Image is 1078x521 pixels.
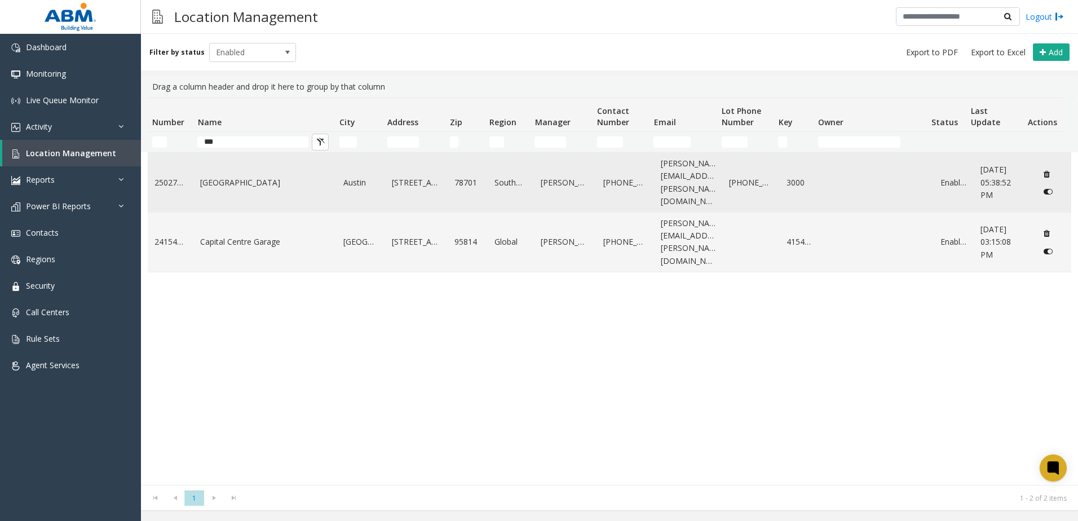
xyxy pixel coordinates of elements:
[818,136,901,148] input: Owner Filter
[454,176,481,189] a: 78701
[814,132,927,152] td: Owner Filter
[152,3,163,30] img: pageIcon
[980,164,1011,200] span: [DATE] 05:38:52 PM
[722,105,761,127] span: Lot Phone Number
[1026,11,1064,23] a: Logout
[11,123,20,132] img: 'icon'
[149,47,205,58] label: Filter by status
[392,176,441,189] a: [STREET_ADDRESS]
[1038,183,1059,201] button: Disable
[152,136,167,148] input: Number Filter
[312,134,329,151] button: Clear
[387,136,419,148] input: Address Filter
[603,176,647,189] a: [PHONE_NUMBER]
[717,132,774,152] td: Lot Phone Number Filter
[11,43,20,52] img: 'icon'
[980,164,1024,201] a: [DATE] 05:38:52 PM
[1033,43,1070,61] button: Add
[774,132,813,152] td: Key Filter
[148,132,193,152] td: Number Filter
[649,132,717,152] td: Email Filter
[535,117,571,127] span: Manager
[197,136,308,148] input: Name Filter
[450,136,459,148] input: Zip Filter
[200,176,330,189] a: [GEOGRAPHIC_DATA]
[26,42,67,52] span: Dashboard
[818,117,843,127] span: Owner
[494,176,527,189] a: Southwest
[603,236,647,248] a: [PHONE_NUMBER]
[454,236,481,248] a: 95814
[980,224,1011,260] span: [DATE] 03:15:08 PM
[383,132,445,152] td: Address Filter
[11,202,20,211] img: 'icon'
[779,117,793,127] span: Key
[597,105,629,127] span: Contact Number
[343,176,378,189] a: Austin
[26,307,69,317] span: Call Centers
[1049,47,1063,58] span: Add
[11,361,20,370] img: 'icon'
[26,174,55,185] span: Reports
[26,95,99,105] span: Live Queue Monitor
[26,68,66,79] span: Monitoring
[530,132,593,152] td: Manager Filter
[534,136,566,148] input: Manager Filter
[485,132,530,152] td: Region Filter
[141,98,1078,485] div: Data table
[489,117,516,127] span: Region
[335,132,383,152] td: City Filter
[906,47,958,58] span: Export to PDF
[193,132,334,152] td: Name Filter
[11,255,20,264] img: 'icon'
[11,229,20,238] img: 'icon'
[26,201,91,211] span: Power BI Reports
[927,98,966,132] th: Status
[593,132,649,152] td: Contact Number Filter
[966,45,1030,60] button: Export to Excel
[661,157,716,208] a: [PERSON_NAME][EMAIL_ADDRESS][PERSON_NAME][DOMAIN_NAME]
[200,236,330,248] a: Capital Centre Garage
[154,236,187,248] a: 24154799
[1055,11,1064,23] img: logout
[1023,132,1063,152] td: Actions Filter
[198,117,222,127] span: Name
[654,117,676,127] span: Email
[11,308,20,317] img: 'icon'
[729,176,772,189] a: [PHONE_NUMBER]
[152,117,184,127] span: Number
[1038,242,1059,260] button: Disable
[597,136,623,148] input: Contact Number Filter
[489,136,504,148] input: Region Filter
[339,136,357,148] input: City Filter
[210,43,279,61] span: Enabled
[11,149,20,158] img: 'icon'
[26,333,60,344] span: Rule Sets
[26,121,52,132] span: Activity
[541,176,590,189] a: [PERSON_NAME]
[661,217,716,268] a: [PERSON_NAME][EMAIL_ADDRESS][PERSON_NAME][DOMAIN_NAME]
[653,136,691,148] input: Email Filter
[392,236,441,248] a: [STREET_ADDRESS]
[250,493,1067,503] kendo-pager-info: 1 - 2 of 2 items
[927,132,966,152] td: Status Filter
[169,3,324,30] h3: Location Management
[971,47,1026,58] span: Export to Excel
[26,227,59,238] span: Contacts
[980,223,1024,261] a: [DATE] 03:15:08 PM
[11,282,20,291] img: 'icon'
[494,236,527,248] a: Global
[940,176,967,189] a: Enabled
[26,254,55,264] span: Regions
[971,105,1000,127] span: Last Update
[778,136,787,148] input: Key Filter
[339,117,355,127] span: City
[445,132,485,152] td: Zip Filter
[722,136,748,148] input: Lot Phone Number Filter
[1038,224,1056,242] button: Delete
[154,176,187,189] a: 25027891
[541,236,590,248] a: [PERSON_NAME]
[26,360,79,370] span: Agent Services
[343,236,378,248] a: [GEOGRAPHIC_DATA]
[11,335,20,344] img: 'icon'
